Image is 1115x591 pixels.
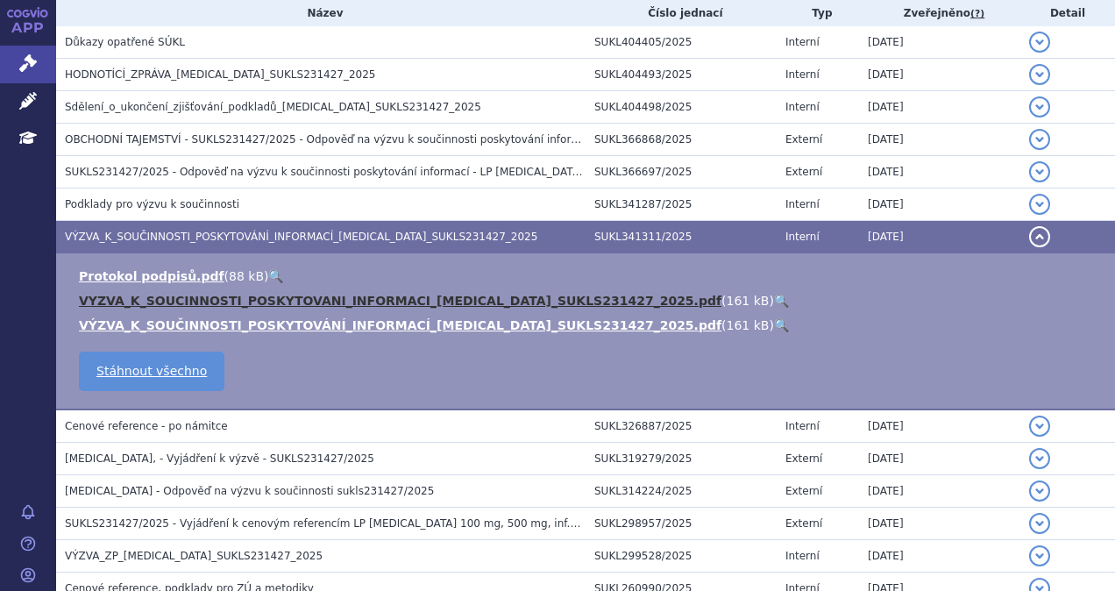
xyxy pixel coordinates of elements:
[65,485,434,497] span: SARCLISA - Odpověď na výzvu k součinnosti sukls231427/2025
[1029,129,1050,150] button: detail
[785,420,820,432] span: Interní
[859,540,1020,573] td: [DATE]
[65,133,833,146] span: OBCHODNÍ TAJEMSTVÍ - SUKLS231427/2025 - Odpověď na výzvu k součinnosti poskytování informací - LP...
[79,292,1097,310] li: ( )
[785,133,822,146] span: Externí
[268,269,283,283] a: 🔍
[859,26,1020,59] td: [DATE]
[586,189,777,221] td: SUKL341287/2025
[1029,96,1050,117] button: detail
[79,318,721,332] a: VÝZVA_K_SOUČINNOSTI_POSKYTOVÁNÍ_INFORMACÍ_[MEDICAL_DATA]_SUKLS231427_2025.pdf
[1029,545,1050,566] button: detail
[785,550,820,562] span: Interní
[785,166,822,178] span: Externí
[859,59,1020,91] td: [DATE]
[1029,226,1050,247] button: detail
[774,318,789,332] a: 🔍
[970,8,984,20] abbr: (?)
[859,91,1020,124] td: [DATE]
[859,189,1020,221] td: [DATE]
[65,550,323,562] span: VÝZVA_ZP_SARCLISA_SUKLS231427_2025
[79,267,1097,285] li: ( )
[65,452,374,465] span: SARCLISA, - Vyjádření k výzvě - SUKLS231427/2025
[1029,161,1050,182] button: detail
[1029,448,1050,469] button: detail
[859,124,1020,156] td: [DATE]
[586,508,777,540] td: SUKL298957/2025
[586,124,777,156] td: SUKL366868/2025
[65,198,239,210] span: Podklady pro výzvu k součinnosti
[785,485,822,497] span: Externí
[586,221,777,253] td: SUKL341311/2025
[859,475,1020,508] td: [DATE]
[727,294,770,308] span: 161 kB
[65,517,610,530] span: SUKLS231427/2025 - Vyjádření k cenovým referencím LP SARCLISA 100 mg, 500 mg, inf.cnc.sol.
[1029,64,1050,85] button: detail
[727,318,770,332] span: 161 kB
[79,294,721,308] a: VYZVA_K_SOUCINNOSTI_POSKYTOVANI_INFORMACI_[MEDICAL_DATA]_SUKLS231427_2025.pdf
[65,68,376,81] span: HODNOTÍCÍ_ZPRÁVA_SARCLISA_SUKLS231427_2025
[1029,194,1050,215] button: detail
[65,101,481,113] span: Sdělení_o_ukončení_zjišťování_podkladů_SARCLISA_SUKLS231427_2025
[79,317,1097,334] li: ( )
[859,156,1020,189] td: [DATE]
[785,198,820,210] span: Interní
[586,409,777,443] td: SUKL326887/2025
[65,36,185,48] span: Důkazy opatřené SÚKL
[65,420,228,432] span: Cenové reference - po námitce
[859,508,1020,540] td: [DATE]
[586,91,777,124] td: SUKL404498/2025
[785,452,822,465] span: Externí
[859,409,1020,443] td: [DATE]
[859,221,1020,253] td: [DATE]
[785,68,820,81] span: Interní
[785,231,820,243] span: Interní
[586,59,777,91] td: SUKL404493/2025
[586,156,777,189] td: SUKL366697/2025
[229,269,264,283] span: 88 kB
[65,166,707,178] span: SUKLS231427/2025 - Odpověď na výzvu k součinnosti poskytování informací - LP SARCLISA 20MG/ML INF...
[65,231,537,243] span: VÝZVA_K_SOUČINNOSTI_POSKYTOVÁNÍ_INFORMACÍ_SARCLISA_SUKLS231427_2025
[785,36,820,48] span: Interní
[586,26,777,59] td: SUKL404405/2025
[79,269,224,283] a: Protokol podpisů.pdf
[774,294,789,308] a: 🔍
[586,540,777,573] td: SUKL299528/2025
[785,101,820,113] span: Interní
[1029,481,1050,502] button: detail
[1029,32,1050,53] button: detail
[1029,416,1050,437] button: detail
[586,443,777,475] td: SUKL319279/2025
[1029,513,1050,534] button: detail
[79,352,224,391] a: Stáhnout všechno
[785,517,822,530] span: Externí
[586,475,777,508] td: SUKL314224/2025
[859,443,1020,475] td: [DATE]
